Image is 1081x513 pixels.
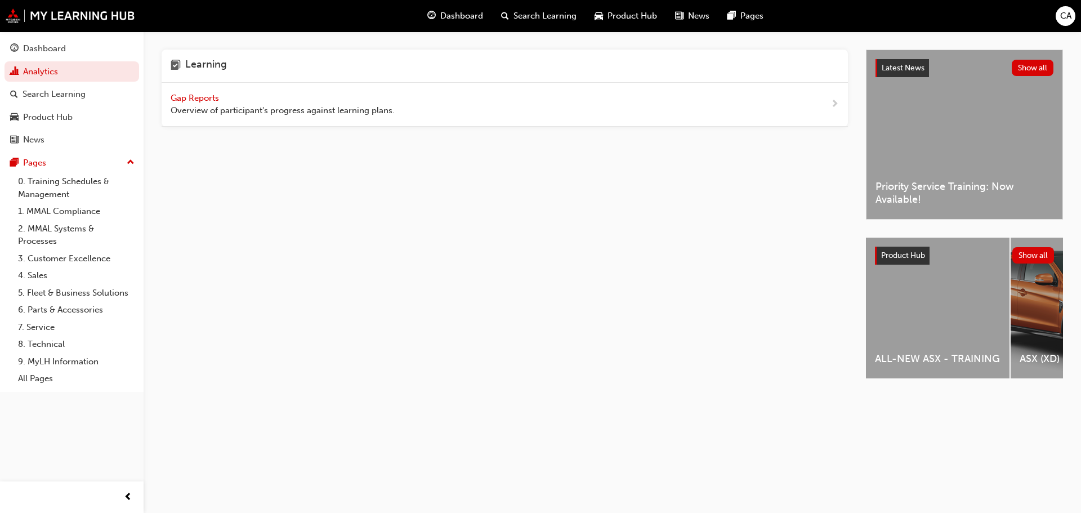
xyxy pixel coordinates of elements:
[14,220,139,250] a: 2. MMAL Systems & Processes
[666,5,718,28] a: news-iconNews
[5,153,139,173] button: Pages
[875,247,1054,265] a: Product HubShow all
[23,111,73,124] div: Product Hub
[675,9,684,23] span: news-icon
[14,353,139,371] a: 9. MyLH Information
[10,158,19,168] span: pages-icon
[23,42,66,55] div: Dashboard
[124,490,132,505] span: prev-icon
[23,133,44,146] div: News
[727,9,736,23] span: pages-icon
[882,63,924,73] span: Latest News
[5,107,139,128] a: Product Hub
[5,130,139,150] a: News
[171,59,181,73] span: learning-icon
[5,36,139,153] button: DashboardAnalyticsSearch LearningProduct HubNews
[866,50,1063,220] a: Latest NewsShow allPriority Service Training: Now Available!
[14,173,139,203] a: 0. Training Schedules & Management
[875,353,1000,365] span: ALL-NEW ASX - TRAINING
[14,203,139,220] a: 1. MMAL Compliance
[171,93,221,103] span: Gap Reports
[5,84,139,105] a: Search Learning
[14,284,139,302] a: 5. Fleet & Business Solutions
[127,155,135,170] span: up-icon
[1056,6,1075,26] button: CA
[10,113,19,123] span: car-icon
[162,83,848,127] a: Gap Reports Overview of participant's progress against learning plans.next-icon
[607,10,657,23] span: Product Hub
[171,104,395,117] span: Overview of participant's progress against learning plans.
[185,59,227,73] h4: Learning
[1060,10,1071,23] span: CA
[23,157,46,169] div: Pages
[875,59,1053,77] a: Latest NewsShow all
[14,250,139,267] a: 3. Customer Excellence
[688,10,709,23] span: News
[14,267,139,284] a: 4. Sales
[492,5,586,28] a: search-iconSearch Learning
[14,336,139,353] a: 8. Technical
[6,8,135,23] img: mmal
[10,67,19,77] span: chart-icon
[14,319,139,336] a: 7. Service
[10,135,19,145] span: news-icon
[1012,60,1054,76] button: Show all
[418,5,492,28] a: guage-iconDashboard
[427,9,436,23] span: guage-icon
[595,9,603,23] span: car-icon
[830,97,839,111] span: next-icon
[881,251,925,260] span: Product Hub
[5,38,139,59] a: Dashboard
[1012,247,1055,264] button: Show all
[866,238,1009,378] a: ALL-NEW ASX - TRAINING
[5,61,139,82] a: Analytics
[23,88,86,101] div: Search Learning
[513,10,577,23] span: Search Learning
[10,44,19,54] span: guage-icon
[586,5,666,28] a: car-iconProduct Hub
[875,180,1053,206] span: Priority Service Training: Now Available!
[440,10,483,23] span: Dashboard
[718,5,772,28] a: pages-iconPages
[501,9,509,23] span: search-icon
[10,90,18,100] span: search-icon
[14,370,139,387] a: All Pages
[14,301,139,319] a: 6. Parts & Accessories
[740,10,763,23] span: Pages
